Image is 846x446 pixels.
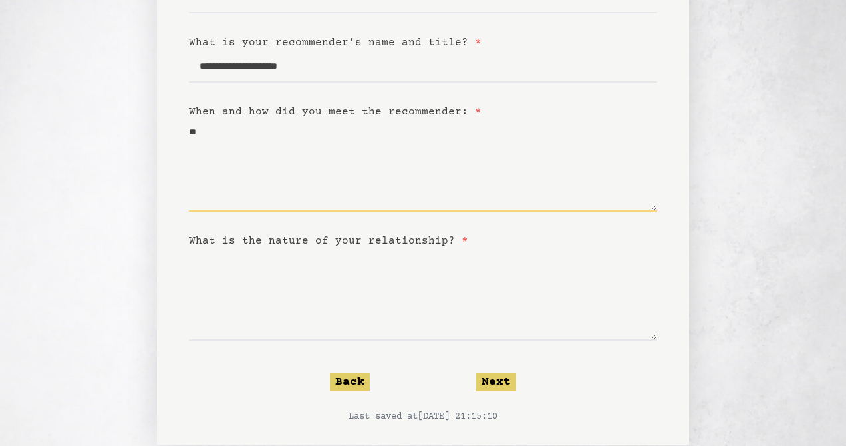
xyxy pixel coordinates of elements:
[189,106,482,118] label: When and how did you meet the recommender:
[330,373,370,391] button: Back
[189,37,482,49] label: What is your recommender’s name and title?
[189,410,657,423] p: Last saved at [DATE] 21:15:10
[476,373,516,391] button: Next
[189,235,468,247] label: What is the nature of your relationship?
